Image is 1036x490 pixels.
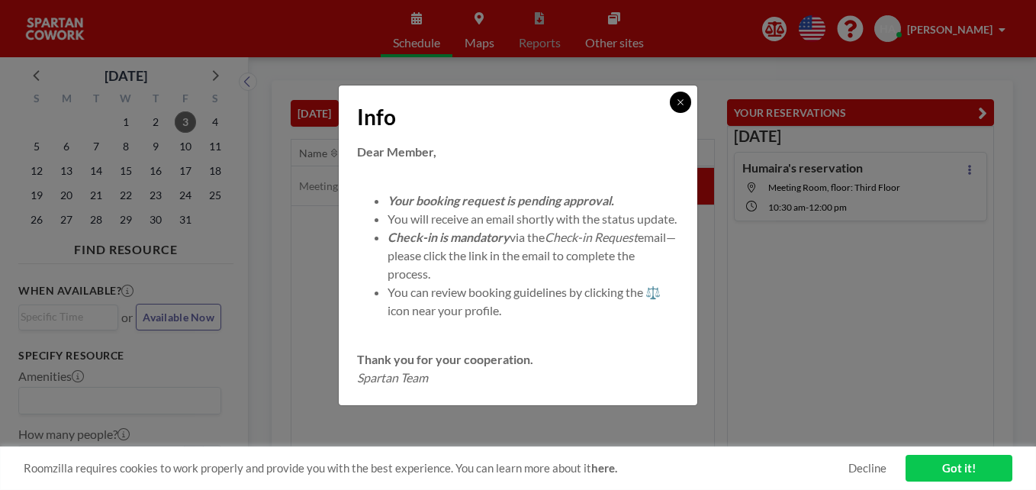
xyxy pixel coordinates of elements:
[591,461,617,475] a: here.
[357,104,396,131] span: Info
[388,193,614,208] em: Your booking request is pending approval.
[357,352,533,366] strong: Thank you for your cooperation.
[906,455,1012,482] a: Got it!
[388,210,679,228] li: You will receive an email shortly with the status update.
[357,370,428,385] em: Spartan Team
[545,230,638,244] em: Check-in Request
[388,230,510,244] em: Check-in is mandatory
[357,144,436,159] strong: Dear Member,
[24,461,848,475] span: Roomzilla requires cookies to work properly and provide you with the best experience. You can lea...
[388,283,679,320] li: You can review booking guidelines by clicking the ⚖️ icon near your profile.
[388,228,679,283] li: via the email—please click the link in the email to complete the process.
[848,461,886,475] a: Decline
